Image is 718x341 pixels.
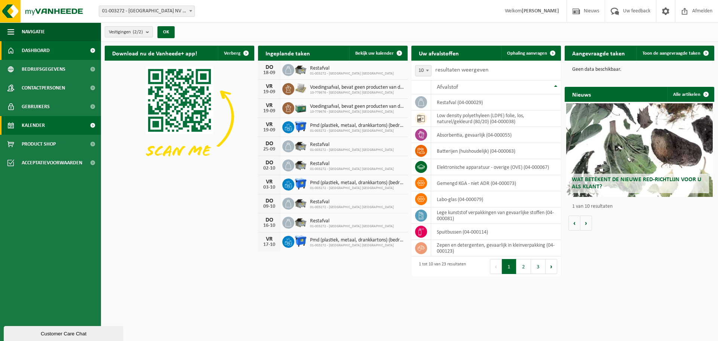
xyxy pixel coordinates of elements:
td: batterijen (huishoudelijk) (04-000063) [431,143,561,159]
div: 16-10 [262,223,277,228]
count: (2/2) [133,30,143,34]
div: 19-09 [262,89,277,95]
img: WB-5000-GAL-GY-01 [294,216,307,228]
span: 10-779676 - [GEOGRAPHIC_DATA] [GEOGRAPHIC_DATA] [310,91,404,95]
div: VR [262,236,277,242]
img: WB-5000-GAL-GY-01 [294,139,307,152]
span: Contactpersonen [22,79,65,97]
div: DO [262,198,277,204]
span: Restafval [310,218,394,224]
span: 01-003272 - [GEOGRAPHIC_DATA] [GEOGRAPHIC_DATA] [310,186,404,191]
div: DO [262,160,277,166]
p: 1 van 10 resultaten [572,204,711,209]
span: Gebruikers [22,97,50,116]
a: Toon de aangevraagde taken [636,46,714,61]
span: Afvalstof [437,84,458,90]
span: Bekijk uw kalender [355,51,394,56]
td: lege kunststof verpakkingen van gevaarlijke stoffen (04-000081) [431,207,561,224]
span: 01-003272 - [GEOGRAPHIC_DATA] [GEOGRAPHIC_DATA] [310,129,404,133]
span: 01-003272 - [GEOGRAPHIC_DATA] [GEOGRAPHIC_DATA] [310,71,394,76]
span: Navigatie [22,22,45,41]
a: Alle artikelen [667,87,714,102]
span: Product Shop [22,135,56,153]
div: DO [262,141,277,147]
button: 1 [502,259,516,274]
span: Voedingsafval, bevat geen producten van dierlijke oorsprong, gemengde verpakking... [310,85,404,91]
button: 2 [516,259,531,274]
span: Restafval [310,199,394,205]
button: Vestigingen(2/2) [105,26,153,37]
img: PB-LB-0680-HPE-GN-01 [294,101,307,114]
iframe: chat widget [4,325,125,341]
img: WB-1100-HPE-BE-01 [294,177,307,190]
div: 19-09 [262,109,277,114]
span: Restafval [310,142,394,148]
span: Toon de aangevraagde taken [642,51,700,56]
img: WB-5000-GAL-GY-01 [294,63,307,76]
img: WB-1100-HPE-BE-01 [294,120,307,133]
div: 09-10 [262,204,277,209]
label: resultaten weergeven [435,67,488,73]
span: Restafval [310,161,394,167]
div: 02-10 [262,166,277,171]
span: Verberg [224,51,240,56]
span: 01-003272 - BELGOSUC NV - BEERNEM [99,6,195,17]
span: 01-003272 - [GEOGRAPHIC_DATA] [GEOGRAPHIC_DATA] [310,167,394,171]
button: 3 [531,259,546,274]
div: VR [262,179,277,185]
td: gemengd KGA - niet ADR (04-000073) [431,175,561,191]
h2: Ingeplande taken [258,46,317,60]
button: Next [546,259,557,274]
span: Acceptatievoorwaarden [22,153,82,172]
img: WB-5000-GAL-GY-01 [294,197,307,209]
img: Download de VHEPlus App [105,61,254,173]
td: elektronische apparatuur - overige (OVE) (04-000067) [431,159,561,175]
button: Previous [490,259,502,274]
p: Geen data beschikbaar. [572,67,707,72]
span: 01-003272 - [GEOGRAPHIC_DATA] [GEOGRAPHIC_DATA] [310,148,394,152]
h2: Download nu de Vanheede+ app! [105,46,205,60]
span: Voedingsafval, bevat geen producten van dierlijke oorsprong, gemengde verpakking... [310,104,404,110]
strong: [PERSON_NAME] [522,8,559,14]
span: Wat betekent de nieuwe RED-richtlijn voor u als klant? [572,177,701,190]
td: zepen en detergenten, gevaarlijk in kleinverpakking (04-000123) [431,240,561,256]
div: 19-09 [262,128,277,133]
div: DO [262,64,277,70]
button: Verberg [218,46,254,61]
a: Wat betekent de nieuwe RED-richtlijn voor u als klant? [566,103,713,197]
span: Ophaling aanvragen [507,51,547,56]
span: 01-003272 - [GEOGRAPHIC_DATA] [GEOGRAPHIC_DATA] [310,205,394,210]
div: VR [262,122,277,128]
td: labo-glas (04-000079) [431,191,561,207]
td: restafval (04-000029) [431,94,561,110]
span: Kalender [22,116,45,135]
span: Pmd (plastiek, metaal, drankkartons) (bedrijven) [310,237,404,243]
span: 10-779676 - [GEOGRAPHIC_DATA] [GEOGRAPHIC_DATA] [310,110,404,114]
div: VR [262,83,277,89]
span: Vestigingen [109,27,143,38]
div: 03-10 [262,185,277,190]
span: 10 [415,66,431,76]
td: spuitbussen (04-000114) [431,224,561,240]
a: Bekijk uw kalender [349,46,407,61]
div: 25-09 [262,147,277,152]
td: low density polyethyleen (LDPE) folie, los, naturel/gekleurd (80/20) (04-000038) [431,110,561,127]
button: Vorige [568,216,580,231]
span: 10 [415,65,432,76]
span: 01-003272 - [GEOGRAPHIC_DATA] [GEOGRAPHIC_DATA] [310,243,404,248]
span: Dashboard [22,41,50,60]
button: OK [157,26,175,38]
h2: Aangevraagde taken [565,46,632,60]
a: Ophaling aanvragen [501,46,560,61]
div: DO [262,217,277,223]
img: LP-PA-00000-WDN-11 [294,82,307,95]
div: 18-09 [262,70,277,76]
img: WB-1100-HPE-BE-01 [294,235,307,247]
div: VR [262,103,277,109]
span: Restafval [310,66,394,71]
span: Pmd (plastiek, metaal, drankkartons) (bedrijven) [310,180,404,186]
td: absorbentia, gevaarlijk (04-000055) [431,127,561,143]
button: Volgende [580,216,592,231]
h2: Nieuws [565,87,598,101]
